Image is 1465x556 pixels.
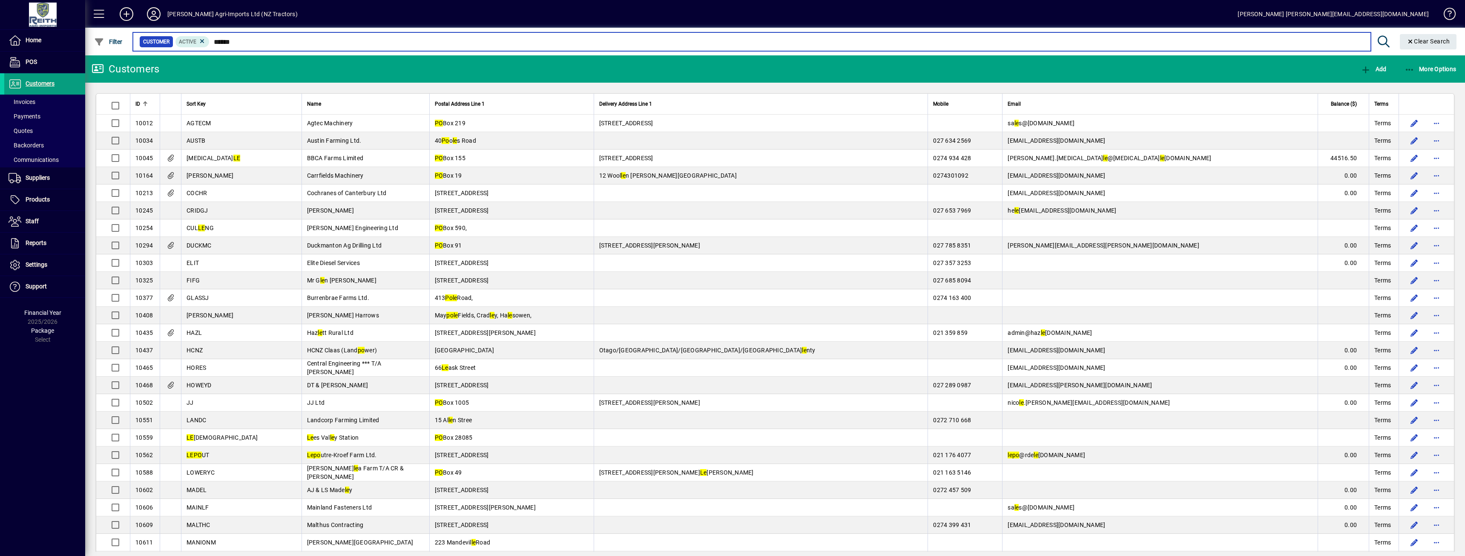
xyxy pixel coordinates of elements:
[318,329,322,336] em: le
[1374,311,1391,320] span: Terms
[435,364,476,371] span: 66 ask Street
[26,218,39,225] span: Staff
[1430,239,1443,252] button: More options
[1437,2,1454,29] a: Knowledge Base
[933,329,968,336] span: 021 359 859
[435,452,489,458] span: [STREET_ADDRESS]
[435,434,473,441] span: Box 28085
[26,58,37,65] span: POS
[435,399,469,406] span: Box 1005
[1408,431,1421,444] button: Edit
[1430,378,1443,392] button: More options
[31,327,54,334] span: Package
[135,259,153,266] span: 10303
[1430,186,1443,200] button: More options
[307,207,354,214] span: [PERSON_NAME]
[1430,483,1443,497] button: More options
[307,312,379,319] span: [PERSON_NAME] Harrows
[1160,155,1165,161] em: le
[453,137,457,144] em: le
[135,155,153,161] span: 10045
[1318,342,1369,359] td: 0.00
[599,172,737,179] span: 12 Wool n [PERSON_NAME][GEOGRAPHIC_DATA]
[599,155,653,161] span: [STREET_ADDRESS]
[1430,466,1443,479] button: More options
[187,259,199,266] span: ELIT
[1374,136,1391,145] span: Terms
[448,417,453,423] em: le
[435,277,489,284] span: [STREET_ADDRESS]
[442,364,448,371] em: Le
[4,30,85,51] a: Home
[1407,38,1450,45] span: Clear Search
[1008,99,1021,109] span: Email
[1374,416,1391,424] span: Terms
[187,399,194,406] span: JJ
[187,469,215,476] span: LOWERYC
[187,190,207,196] span: COCHR
[1014,207,1019,214] em: le
[26,283,47,290] span: Support
[92,62,159,76] div: Customers
[1019,399,1024,406] em: le
[9,156,59,163] span: Communications
[1318,394,1369,412] td: 0.00
[1408,483,1421,497] button: Edit
[307,155,364,161] span: BBCA Farms Limited
[435,99,485,109] span: Postal Address Line 1
[1430,308,1443,322] button: More options
[4,138,85,153] a: Backorders
[1430,448,1443,462] button: More options
[4,52,85,73] a: POS
[1374,346,1391,354] span: Terms
[599,399,700,406] span: [STREET_ADDRESS][PERSON_NAME]
[187,364,206,371] span: HORES
[194,452,202,458] em: PO
[1374,398,1391,407] span: Terms
[187,417,206,423] span: LANDC
[435,207,489,214] span: [STREET_ADDRESS]
[1318,447,1369,464] td: 0.00
[135,294,153,301] span: 10377
[135,99,155,109] div: ID
[307,399,325,406] span: JJ Ltd
[187,155,240,161] span: [MEDICAL_DATA]
[1374,363,1391,372] span: Terms
[1374,224,1391,232] span: Terms
[1408,518,1421,532] button: Edit
[1408,169,1421,182] button: Edit
[1374,381,1391,389] span: Terms
[313,452,321,458] em: po
[1408,274,1421,287] button: Edit
[1103,155,1108,161] em: le
[307,465,404,480] span: [PERSON_NAME] a Farm T/A CR & [PERSON_NAME]
[9,127,33,134] span: Quotes
[933,172,968,179] span: 0274301092
[143,37,169,46] span: Customer
[4,276,85,297] a: Support
[330,434,335,441] em: le
[1012,452,1020,458] em: po
[135,137,153,144] span: 10034
[307,190,387,196] span: Cochranes of Canterbury Ltd
[4,109,85,124] a: Payments
[599,347,816,354] span: Otago/[GEOGRAPHIC_DATA]/[GEOGRAPHIC_DATA]/[GEOGRAPHIC_DATA] nty
[187,242,212,249] span: DUCKMC
[307,277,376,284] span: Mr G n [PERSON_NAME]
[26,37,41,43] span: Home
[1008,155,1211,161] span: [PERSON_NAME].[MEDICAL_DATA] @[MEDICAL_DATA] [DOMAIN_NAME]
[1318,359,1369,377] td: 0.00
[26,261,47,268] span: Settings
[1408,116,1421,130] button: Edit
[435,469,462,476] span: Box 49
[135,225,153,231] span: 10254
[320,277,325,284] em: le
[307,259,360,266] span: Elite Diesel Services
[1008,452,1012,458] em: le
[1408,413,1421,427] button: Edit
[92,34,125,49] button: Filter
[1374,171,1391,180] span: Terms
[1374,154,1391,162] span: Terms
[933,155,971,161] span: 0274 934 428
[1359,61,1388,77] button: Add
